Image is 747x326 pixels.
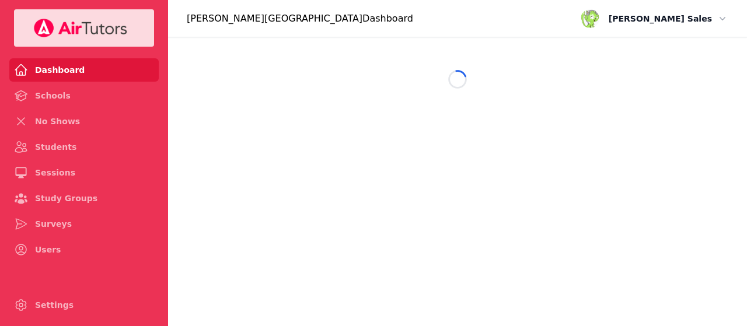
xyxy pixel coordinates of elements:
a: Study Groups [9,187,159,210]
a: Settings [9,293,159,317]
a: Surveys [9,212,159,236]
img: Your Company [33,19,128,37]
a: Students [9,135,159,159]
a: Sessions [9,161,159,184]
a: Schools [9,84,159,107]
a: Dashboard [9,58,159,82]
img: avatar [581,9,599,28]
a: No Shows [9,110,159,133]
span: [PERSON_NAME] Sales [609,12,712,26]
a: Users [9,238,159,261]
